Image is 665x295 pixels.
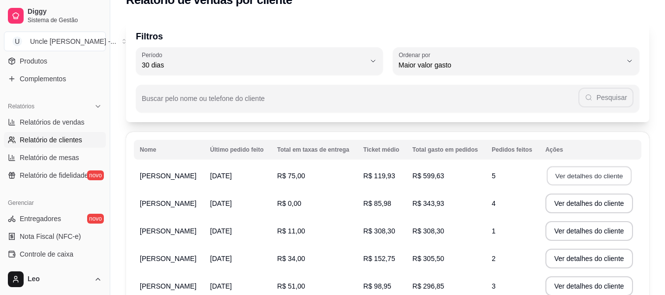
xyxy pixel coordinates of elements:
span: Relatório de clientes [20,135,82,145]
span: [DATE] [210,199,232,207]
span: R$ 296,85 [412,282,444,290]
span: Relatório de mesas [20,153,79,163]
th: Total em taxas de entrega [271,140,357,160]
a: Complementos [4,71,106,87]
th: Nome [134,140,204,160]
span: R$ 85,98 [363,199,391,207]
span: Maior valor gasto [399,60,622,70]
label: Período [142,51,165,59]
button: Ver detalhes do cliente [545,221,633,241]
a: Relatório de mesas [4,150,106,165]
span: R$ 11,00 [277,227,305,235]
th: Ticket médio [357,140,407,160]
span: [DATE] [210,227,232,235]
label: Ordenar por [399,51,434,59]
a: Relatório de clientes [4,132,106,148]
span: R$ 343,93 [412,199,444,207]
input: Buscar pelo nome ou telefone do cliente [142,98,578,107]
span: R$ 308,30 [412,227,444,235]
span: Diggy [28,7,102,16]
th: Último pedido feito [204,140,271,160]
span: U [12,36,22,46]
span: R$ 599,63 [412,172,444,180]
span: R$ 75,00 [277,172,305,180]
span: 3 [492,282,496,290]
button: Ver detalhes do cliente [545,249,633,268]
a: Controle de caixa [4,246,106,262]
span: Leo [28,275,90,284]
span: [PERSON_NAME] [140,282,196,290]
span: [PERSON_NAME] [140,227,196,235]
span: Controle de caixa [20,249,73,259]
a: Relatórios de vendas [4,114,106,130]
button: Ver detalhes do cliente [547,166,632,186]
span: [DATE] [210,282,232,290]
span: R$ 0,00 [277,199,301,207]
a: DiggySistema de Gestão [4,4,106,28]
th: Ações [539,140,641,160]
a: Nota Fiscal (NFC-e) [4,229,106,244]
span: 4 [492,199,496,207]
button: Ver detalhes do cliente [545,194,633,213]
span: 2 [492,255,496,262]
span: 30 dias [142,60,365,70]
div: Uncle [PERSON_NAME] - ... [30,36,116,46]
p: Filtros [136,30,639,43]
span: R$ 305,50 [412,255,444,262]
a: Produtos [4,53,106,69]
span: Produtos [20,56,47,66]
span: [PERSON_NAME] [140,199,196,207]
th: Total gasto em pedidos [407,140,486,160]
span: R$ 152,75 [363,255,395,262]
span: 1 [492,227,496,235]
div: Gerenciar [4,195,106,211]
span: [DATE] [210,172,232,180]
button: Período30 dias [136,47,383,75]
span: Nota Fiscal (NFC-e) [20,231,81,241]
button: Select a team [4,32,106,51]
span: Relatórios [8,102,34,110]
button: Leo [4,267,106,291]
span: 5 [492,172,496,180]
span: R$ 119,93 [363,172,395,180]
span: Relatórios de vendas [20,117,85,127]
span: Sistema de Gestão [28,16,102,24]
button: Ordenar porMaior valor gasto [393,47,640,75]
th: Pedidos feitos [486,140,539,160]
span: [PERSON_NAME] [140,255,196,262]
span: R$ 51,00 [277,282,305,290]
span: [DATE] [210,255,232,262]
span: R$ 308,30 [363,227,395,235]
span: Relatório de fidelidade [20,170,88,180]
span: R$ 98,95 [363,282,391,290]
a: Relatório de fidelidadenovo [4,167,106,183]
span: R$ 34,00 [277,255,305,262]
a: Entregadoresnovo [4,211,106,227]
span: Complementos [20,74,66,84]
span: [PERSON_NAME] [140,172,196,180]
span: Entregadores [20,214,61,224]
